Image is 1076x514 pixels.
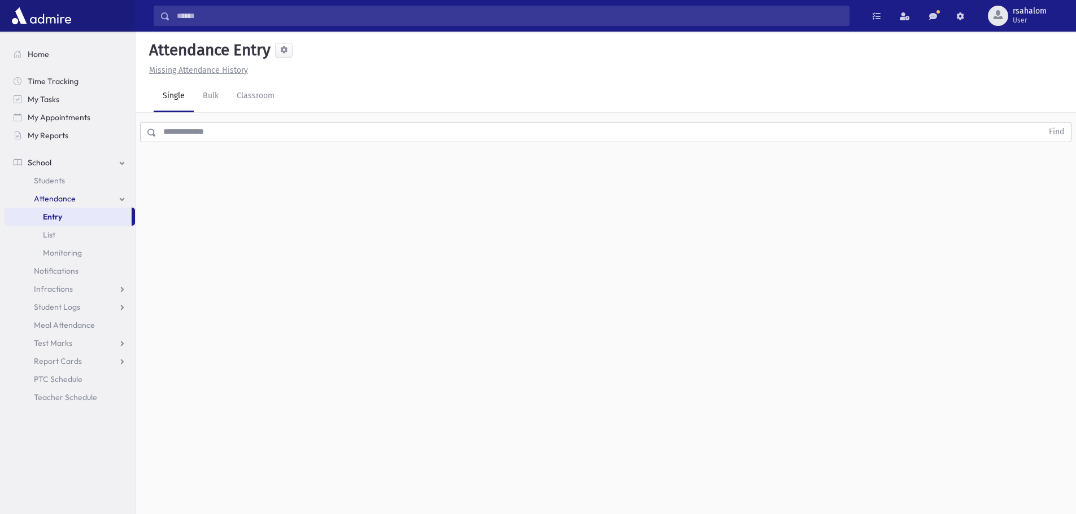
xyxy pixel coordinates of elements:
[5,334,135,352] a: Test Marks
[5,370,135,388] a: PTC Schedule
[5,172,135,190] a: Students
[34,284,73,294] span: Infractions
[1013,7,1047,16] span: rsahalom
[1042,122,1071,142] button: Find
[43,212,62,222] span: Entry
[5,316,135,334] a: Meal Attendance
[170,6,849,26] input: Search
[34,338,72,348] span: Test Marks
[228,81,284,112] a: Classroom
[34,392,97,402] span: Teacher Schedule
[149,65,248,75] u: Missing Attendance History
[5,280,135,298] a: Infractions
[5,153,135,172] a: School
[5,72,135,90] a: Time Tracking
[5,352,135,370] a: Report Cards
[9,5,74,27] img: AdmirePro
[34,266,79,276] span: Notifications
[5,190,135,208] a: Attendance
[28,49,49,59] span: Home
[43,230,55,240] span: List
[28,130,68,140] span: My Reports
[34,374,82,384] span: PTC Schedule
[5,298,135,316] a: Student Logs
[5,108,135,126] a: My Appointments
[34,194,76,204] span: Attendance
[154,81,194,112] a: Single
[5,90,135,108] a: My Tasks
[5,45,135,63] a: Home
[5,262,135,280] a: Notifications
[34,302,80,312] span: Student Logs
[28,76,79,86] span: Time Tracking
[28,157,51,168] span: School
[43,248,82,258] span: Monitoring
[145,65,248,75] a: Missing Attendance History
[5,244,135,262] a: Monitoring
[28,112,90,122] span: My Appointments
[194,81,228,112] a: Bulk
[5,208,132,226] a: Entry
[145,41,271,60] h5: Attendance Entry
[34,356,82,366] span: Report Cards
[1013,16,1047,25] span: User
[5,226,135,244] a: List
[28,94,59,104] span: My Tasks
[34,320,95,330] span: Meal Attendance
[5,126,135,144] a: My Reports
[34,175,65,186] span: Students
[5,388,135,406] a: Teacher Schedule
